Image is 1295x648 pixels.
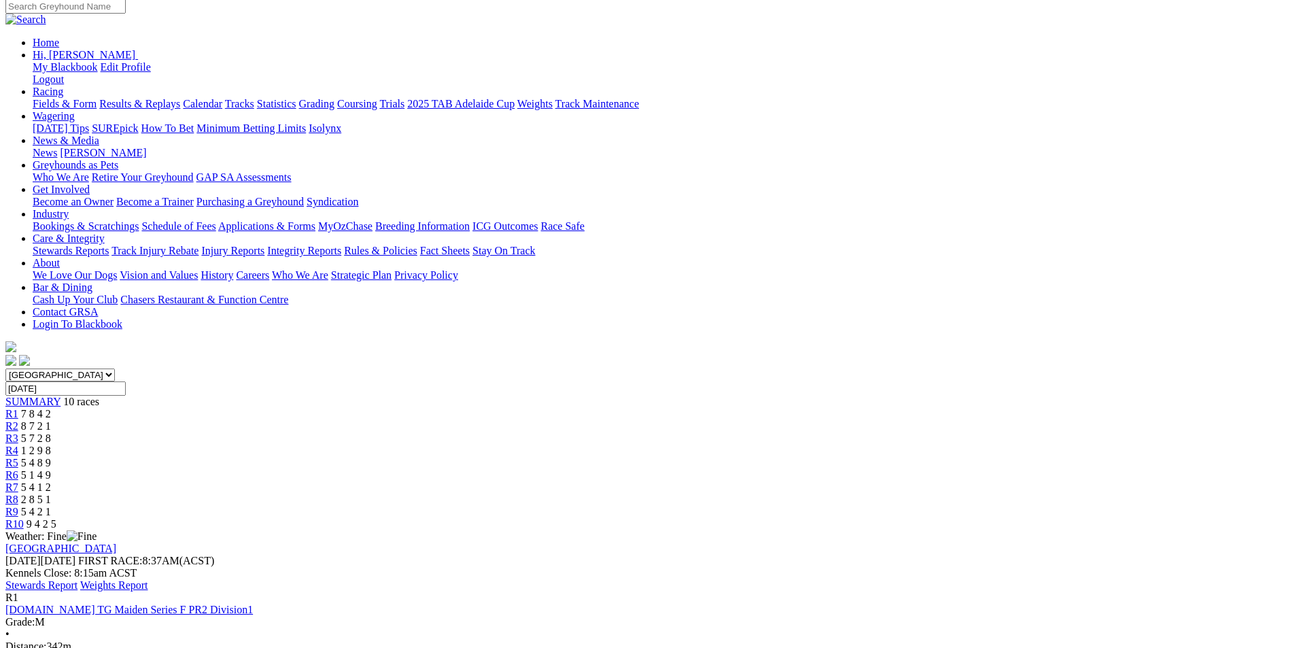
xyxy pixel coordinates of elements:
a: Who We Are [33,171,89,183]
a: Careers [236,269,269,281]
a: Wagering [33,110,75,122]
a: Injury Reports [201,245,264,256]
a: Privacy Policy [394,269,458,281]
a: Contact GRSA [33,306,98,318]
a: Applications & Forms [218,220,315,232]
span: Weather: Fine [5,530,97,542]
a: Coursing [337,98,377,109]
div: Hi, [PERSON_NAME] [33,61,1290,86]
a: Care & Integrity [33,233,105,244]
span: R1 [5,408,18,420]
a: Integrity Reports [267,245,341,256]
div: Wagering [33,122,1290,135]
a: ICG Outcomes [472,220,538,232]
span: Grade: [5,616,35,628]
a: Fields & Form [33,98,97,109]
a: GAP SA Assessments [196,171,292,183]
a: R8 [5,494,18,505]
div: Greyhounds as Pets [33,171,1290,184]
span: R1 [5,592,18,603]
a: [DOMAIN_NAME] TG Maiden Series F PR2 Division1 [5,604,253,615]
a: Who We Are [272,269,328,281]
div: Get Involved [33,196,1290,208]
a: R5 [5,457,18,468]
a: Statistics [257,98,296,109]
a: Bar & Dining [33,282,92,293]
a: Results & Replays [99,98,180,109]
a: R3 [5,432,18,444]
a: [PERSON_NAME] [60,147,146,158]
a: We Love Our Dogs [33,269,117,281]
a: Strategic Plan [331,269,392,281]
a: Isolynx [309,122,341,134]
a: Track Injury Rebate [111,245,198,256]
a: Logout [33,73,64,85]
a: News & Media [33,135,99,146]
div: Racing [33,98,1290,110]
input: Select date [5,381,126,396]
span: 1 2 9 8 [21,445,51,456]
span: 5 4 8 9 [21,457,51,468]
a: R9 [5,506,18,517]
a: Trials [379,98,404,109]
img: Fine [67,530,97,543]
span: R6 [5,469,18,481]
a: R4 [5,445,18,456]
img: logo-grsa-white.png [5,341,16,352]
a: MyOzChase [318,220,373,232]
img: twitter.svg [19,355,30,366]
div: M [5,616,1290,628]
span: 5 1 4 9 [21,469,51,481]
a: Fact Sheets [420,245,470,256]
a: Bookings & Scratchings [33,220,139,232]
a: Racing [33,86,63,97]
span: 10 races [63,396,99,407]
a: Purchasing a Greyhound [196,196,304,207]
a: Weights [517,98,553,109]
span: 9 4 2 5 [27,518,56,530]
div: Bar & Dining [33,294,1290,306]
div: About [33,269,1290,282]
a: R10 [5,518,24,530]
a: Get Involved [33,184,90,195]
a: R2 [5,420,18,432]
span: 7 8 4 2 [21,408,51,420]
a: Home [33,37,59,48]
span: 5 4 1 2 [21,481,51,493]
a: Race Safe [540,220,584,232]
a: Stewards Report [5,579,77,591]
a: Stay On Track [472,245,535,256]
span: FIRST RACE: [78,555,142,566]
a: [GEOGRAPHIC_DATA] [5,543,116,554]
a: SUREpick [92,122,138,134]
a: Chasers Restaurant & Function Centre [120,294,288,305]
a: Become an Owner [33,196,114,207]
a: Minimum Betting Limits [196,122,306,134]
a: [DATE] Tips [33,122,89,134]
span: SUMMARY [5,396,61,407]
a: About [33,257,60,269]
a: How To Bet [141,122,194,134]
a: Tracks [225,98,254,109]
a: Breeding Information [375,220,470,232]
div: Kennels Close: 8:15am ACST [5,567,1290,579]
span: 8 7 2 1 [21,420,51,432]
a: Track Maintenance [555,98,639,109]
a: R7 [5,481,18,493]
a: History [201,269,233,281]
span: 5 4 2 1 [21,506,51,517]
a: Industry [33,208,69,220]
span: Hi, [PERSON_NAME] [33,49,135,61]
span: 8:37AM(ACST) [78,555,214,566]
a: Retire Your Greyhound [92,171,194,183]
a: Greyhounds as Pets [33,159,118,171]
a: Rules & Policies [344,245,417,256]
